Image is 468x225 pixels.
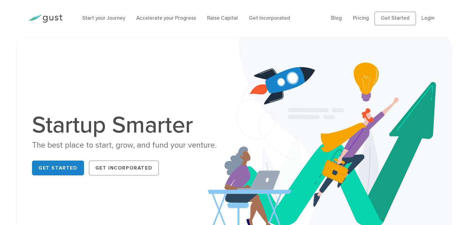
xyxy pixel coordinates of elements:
a: Accelerate your Progress [136,15,196,21]
a: Start your Journey [82,15,125,21]
img: Gust Logo [28,14,62,23]
a: Blog [331,15,342,21]
a: Get Incorporated [249,15,290,21]
a: Get Started [32,161,84,175]
a: Pricing [353,15,369,21]
div: The best place to start, grow, and fund your venture. [32,140,229,151]
a: Raise Capital [207,15,238,21]
a: Login [422,15,434,21]
h1: Startup Smarter [32,113,229,137]
a: Get Started [374,12,416,25]
a: Get Incorporated [89,161,159,175]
